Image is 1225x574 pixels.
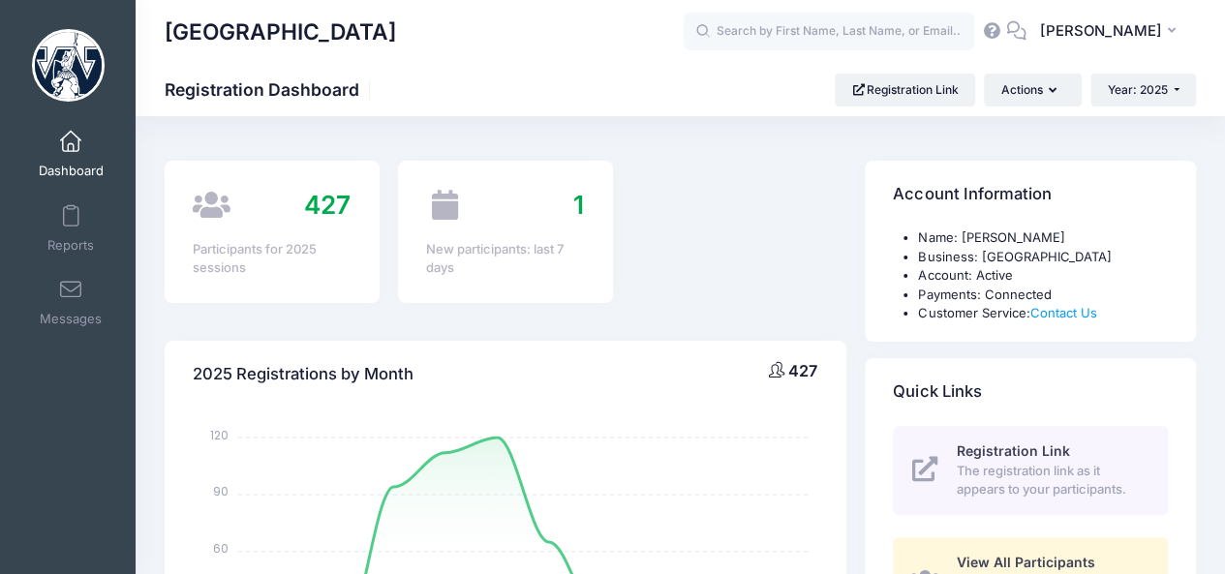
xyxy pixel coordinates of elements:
div: New participants: last 7 days [426,240,584,278]
span: Year: 2025 [1108,82,1168,97]
span: The registration link as it appears to your participants. [956,462,1146,499]
h1: [GEOGRAPHIC_DATA] [165,10,396,54]
span: [PERSON_NAME] [1039,20,1161,42]
li: Account: Active [918,266,1168,286]
h4: Quick Links [893,364,981,419]
button: [PERSON_NAME] [1026,10,1196,54]
a: Contact Us [1029,305,1096,320]
a: Registration Link The registration link as it appears to your participants. [893,426,1168,515]
span: 427 [788,361,817,380]
a: Dashboard [25,120,117,188]
h4: 2025 Registrations by Month [193,347,413,402]
a: Messages [25,268,117,336]
img: Westminster College [32,29,105,102]
h1: Registration Dashboard [165,79,376,100]
tspan: 90 [213,483,229,499]
span: 1 [573,190,584,220]
li: Payments: Connected [918,286,1168,305]
span: Dashboard [39,164,104,180]
span: Messages [40,312,102,328]
span: View All Participants [956,554,1094,570]
span: 427 [304,190,351,220]
a: Registration Link [835,74,975,106]
tspan: 120 [210,426,229,442]
span: Reports [47,237,94,254]
h4: Account Information [893,167,1051,223]
button: Actions [984,74,1081,106]
li: Customer Service: [918,304,1168,323]
tspan: 60 [213,539,229,556]
li: Business: [GEOGRAPHIC_DATA] [918,248,1168,267]
input: Search by First Name, Last Name, or Email... [684,13,974,51]
div: Participants for 2025 sessions [193,240,351,278]
button: Year: 2025 [1090,74,1196,106]
li: Name: [PERSON_NAME] [918,228,1168,248]
a: Reports [25,195,117,262]
span: Registration Link [956,442,1069,459]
